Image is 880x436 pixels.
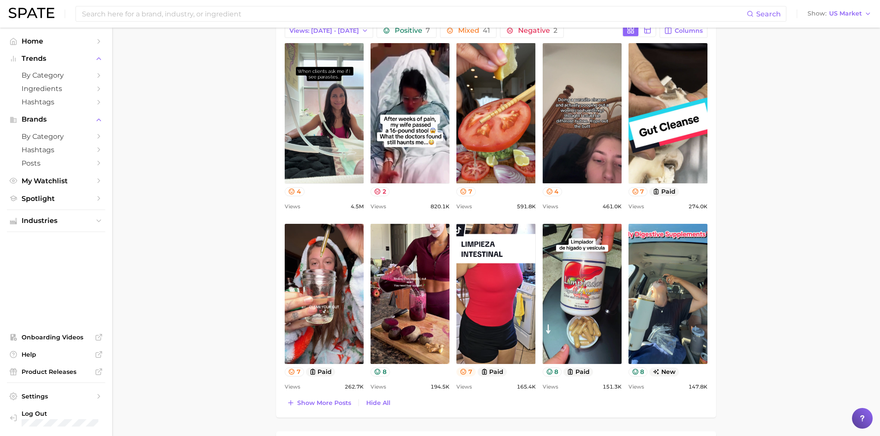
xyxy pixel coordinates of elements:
[285,382,300,392] span: Views
[22,116,91,123] span: Brands
[478,367,507,376] button: paid
[22,351,91,358] span: Help
[7,192,105,205] a: Spotlight
[629,367,648,376] button: 8
[517,201,536,212] span: 591.8k
[22,159,91,167] span: Posts
[603,201,622,212] span: 461.0k
[285,187,305,196] button: 4
[7,82,105,95] a: Ingredients
[285,23,373,38] button: Views: [DATE] - [DATE]
[629,187,648,196] button: 7
[22,85,91,93] span: Ingredients
[660,23,707,38] button: Columns
[483,26,490,35] span: 41
[81,6,747,21] input: Search here for a brand, industry, or ingredient
[456,187,476,196] button: 7
[563,367,593,376] button: paid
[7,95,105,109] a: Hashtags
[629,201,644,212] span: Views
[426,26,430,35] span: 7
[543,201,558,212] span: Views
[688,201,707,212] span: 274.0k
[22,410,98,417] span: Log Out
[7,69,105,82] a: by Category
[7,143,105,157] a: Hashtags
[603,382,622,392] span: 151.3k
[371,187,390,196] button: 2
[7,52,105,65] button: Trends
[22,37,91,45] span: Home
[7,174,105,188] a: My Watchlist
[431,201,449,212] span: 820.1k
[22,217,91,225] span: Industries
[22,71,91,79] span: by Category
[543,367,562,376] button: 8
[829,11,862,16] span: US Market
[805,8,874,19] button: ShowUS Market
[7,35,105,48] a: Home
[22,333,91,341] span: Onboarding Videos
[395,27,430,34] span: Positive
[285,397,353,409] button: Show more posts
[306,367,336,376] button: paid
[351,201,364,212] span: 4.5m
[22,177,91,185] span: My Watchlist
[7,113,105,126] button: Brands
[7,390,105,403] a: Settings
[22,368,91,376] span: Product Releases
[22,98,91,106] span: Hashtags
[517,382,536,392] span: 165.4k
[371,201,386,212] span: Views
[7,331,105,344] a: Onboarding Videos
[649,187,679,196] button: paid
[345,382,364,392] span: 262.7k
[22,132,91,141] span: by Category
[808,11,827,16] span: Show
[371,382,386,392] span: Views
[297,399,351,407] span: Show more posts
[22,146,91,154] span: Hashtags
[364,397,393,409] button: Hide All
[289,27,359,35] span: Views: [DATE] - [DATE]
[7,157,105,170] a: Posts
[7,407,105,430] a: Log out. Currently logged in with e-mail danielle@spate.nyc.
[22,194,91,203] span: Spotlight
[675,27,703,35] span: Columns
[518,27,557,34] span: Negative
[7,365,105,378] a: Product Releases
[285,201,300,212] span: Views
[756,10,781,18] span: Search
[7,348,105,361] a: Help
[371,367,390,376] button: 8
[629,382,644,392] span: Views
[22,392,91,400] span: Settings
[366,399,390,407] span: Hide All
[458,27,490,34] span: Mixed
[285,367,304,376] button: 7
[553,26,557,35] span: 2
[22,55,91,63] span: Trends
[456,201,472,212] span: Views
[9,8,54,18] img: SPATE
[456,382,472,392] span: Views
[543,187,563,196] button: 4
[543,382,558,392] span: Views
[688,382,707,392] span: 147.8k
[431,382,449,392] span: 194.5k
[456,367,476,376] button: 7
[7,130,105,143] a: by Category
[7,214,105,227] button: Industries
[649,367,679,376] span: new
